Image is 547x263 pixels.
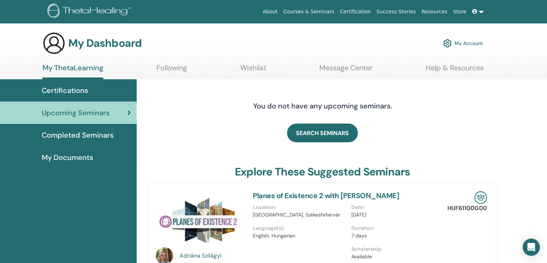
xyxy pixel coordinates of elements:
a: Courses & Seminars [281,5,337,18]
img: cog.svg [443,37,452,49]
a: Wishlist [240,63,266,77]
span: Completed Seminars [42,130,114,141]
p: Duration : [351,224,445,232]
p: Language(s) : [253,224,347,232]
h3: explore these suggested seminars [235,165,410,178]
p: Scholarship : [351,245,445,253]
a: Adriána Szilágyi [179,251,246,260]
p: English, Hungarian [253,232,347,240]
a: My ThetaLearning [42,63,103,79]
p: HUF611000.00 [447,204,487,213]
p: Available [351,253,445,260]
a: About [260,5,280,18]
p: [DATE] [351,211,445,219]
a: Resources [419,5,450,18]
p: Location : [253,204,347,211]
a: Planes of Existence 2 with [PERSON_NAME] [253,191,399,200]
div: Open Intercom Messenger [523,239,540,256]
img: logo.png [47,4,133,20]
img: In-Person Seminar [474,191,487,204]
a: Store [450,5,469,18]
a: Certification [337,5,373,18]
p: Date : [351,204,445,211]
h3: My Dashboard [68,37,142,50]
a: Message Center [319,63,373,77]
span: Upcoming Seminars [42,107,110,118]
a: Help & Resources [426,63,484,77]
h4: You do not have any upcoming seminars. [209,102,436,110]
span: My Documents [42,152,93,163]
span: Certifications [42,85,88,96]
a: Following [156,63,187,77]
span: SEARCH SEMINARS [296,129,349,137]
a: My Account [443,35,483,51]
p: 7 days [351,232,445,240]
a: Success Stories [374,5,419,18]
p: [GEOGRAPHIC_DATA], Székesfehérvár [253,211,347,219]
img: Planes of Existence 2 [156,191,244,249]
a: SEARCH SEMINARS [287,124,358,142]
img: generic-user-icon.jpg [42,32,65,55]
